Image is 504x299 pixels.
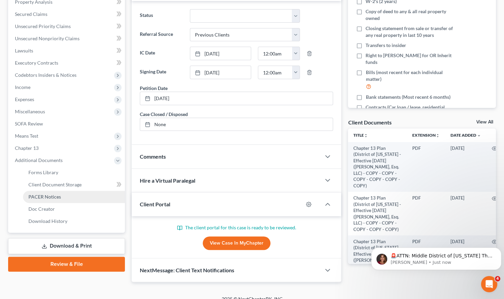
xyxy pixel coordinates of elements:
td: [DATE] [445,192,486,235]
div: Client Documents [348,119,391,126]
span: Right to [PERSON_NAME] for OR Inherit funds [366,52,453,66]
a: [DATE] [140,92,333,105]
span: Copy of deed to any & all real property owned [366,8,453,22]
a: [DATE] [190,47,251,60]
a: Secured Claims [9,8,125,20]
iframe: Intercom live chat [481,276,497,292]
td: PDF [407,192,445,235]
div: Petition Date [140,85,168,92]
span: Miscellaneous [15,109,45,114]
p: The client portal for this case is ready to be reviewed. [140,224,333,231]
span: Bank statements (Most recent 6 months) [366,94,450,100]
span: Codebtors Insiders & Notices [15,72,76,78]
input: -- : -- [258,47,292,60]
a: Client Document Storage [23,179,125,191]
span: Unsecured Nonpriority Claims [15,36,80,41]
span: Chapter 13 [15,145,39,151]
span: Hire a Virtual Paralegal [140,177,195,184]
a: Download & Print [8,238,125,254]
a: Extensionunfold_more [412,133,440,138]
span: Comments [140,153,166,160]
label: IC Date [136,47,187,60]
a: Download History [23,215,125,227]
span: Client Document Storage [28,182,82,187]
span: SOFA Review [15,121,43,127]
span: 4 [495,276,500,281]
a: Doc Creator [23,203,125,215]
label: Referral Source [136,28,187,42]
a: Forms Library [23,166,125,179]
label: Signing Date [136,66,187,79]
i: expand_more [477,134,481,138]
td: Chapter 13 Plan (District of [US_STATE] - Effective [DATE] ([PERSON_NAME], Esq. LLC) - COPY - COP... [348,142,407,192]
td: Chapter 13 Plan (District of [US_STATE] - Effective [DATE] ([PERSON_NAME], Esq. LLC) - COPY - COPY) [348,235,407,273]
span: Contracts (Car loan / lease, residential lease, furniture purchase / lease) [366,104,453,117]
a: PACER Notices [23,191,125,203]
span: Lawsuits [15,48,33,53]
a: Unsecured Nonpriority Claims [9,32,125,45]
a: None [140,118,333,131]
span: Download History [28,218,67,224]
span: Unsecured Priority Claims [15,23,71,29]
a: Review & File [8,257,125,272]
label: Status [136,9,187,23]
td: [DATE] [445,142,486,192]
span: Secured Claims [15,11,47,17]
span: Income [15,84,30,90]
a: View All [476,120,493,124]
span: Forms Library [28,169,58,175]
a: [DATE] [190,66,251,79]
span: Closing statement from sale or transfer of any real property in last 10 years [366,25,453,39]
input: -- : -- [258,66,292,79]
td: PDF [407,142,445,192]
span: Executory Contracts [15,60,58,66]
a: View Case in MyChapter [203,236,270,250]
span: Bills (most recent for each individual matter) [366,69,453,83]
iframe: Intercom notifications message [369,233,504,281]
span: NextMessage: Client Text Notifications [140,267,234,273]
a: Date Added expand_more [451,133,481,138]
span: Doc Creator [28,206,55,212]
i: unfold_more [364,134,368,138]
span: Transfers to insider [366,42,406,49]
a: Executory Contracts [9,57,125,69]
a: Unsecured Priority Claims [9,20,125,32]
i: unfold_more [436,134,440,138]
td: Chapter 13 Plan (District of [US_STATE] - Effective [DATE] ([PERSON_NAME], Esq. LLC) - COPY - COP... [348,192,407,235]
span: Means Test [15,133,38,139]
span: Client Portal [140,201,170,207]
a: SOFA Review [9,118,125,130]
span: Expenses [15,96,34,102]
span: PACER Notices [28,194,61,200]
div: Case Closed / Disposed [140,111,188,118]
a: Lawsuits [9,45,125,57]
span: Additional Documents [15,157,63,163]
a: Titleunfold_more [353,133,368,138]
